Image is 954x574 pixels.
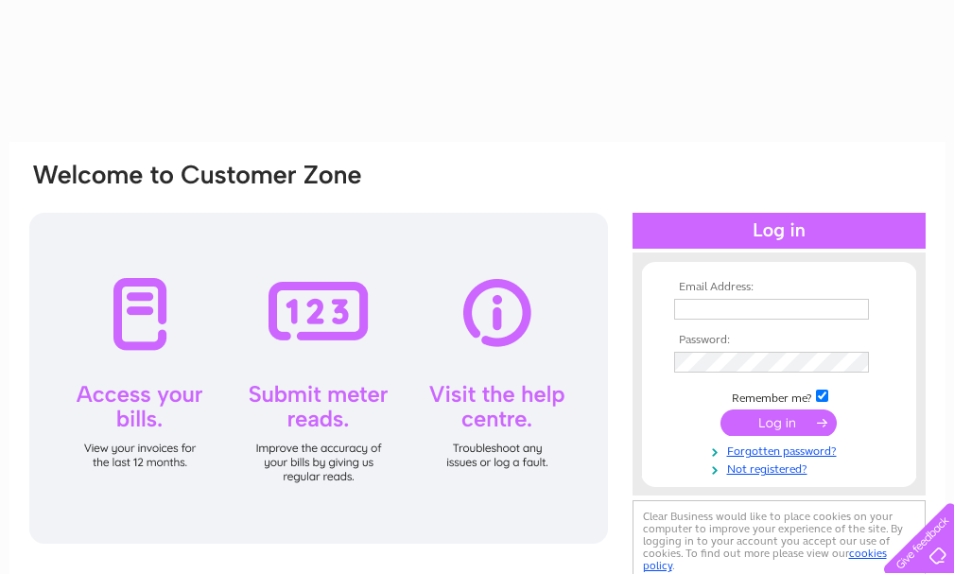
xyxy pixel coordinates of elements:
input: Submit [720,409,837,436]
th: Password: [669,334,889,347]
th: Email Address: [669,281,889,294]
a: Not registered? [674,459,889,477]
a: Forgotten password? [674,441,889,459]
a: cookies policy [643,547,887,572]
td: Remember me? [669,387,889,406]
